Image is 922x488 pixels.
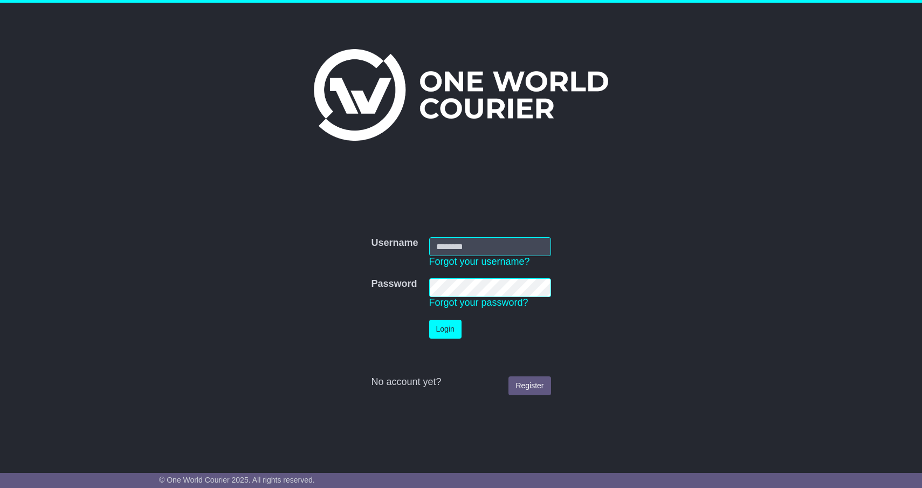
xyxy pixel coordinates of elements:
button: Login [429,320,462,339]
a: Forgot your username? [429,256,530,267]
label: Password [371,278,417,290]
img: One World [314,49,608,141]
a: Forgot your password? [429,297,528,308]
a: Register [508,376,551,395]
div: No account yet? [371,376,551,388]
span: © One World Courier 2025. All rights reserved. [159,476,315,484]
label: Username [371,237,418,249]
